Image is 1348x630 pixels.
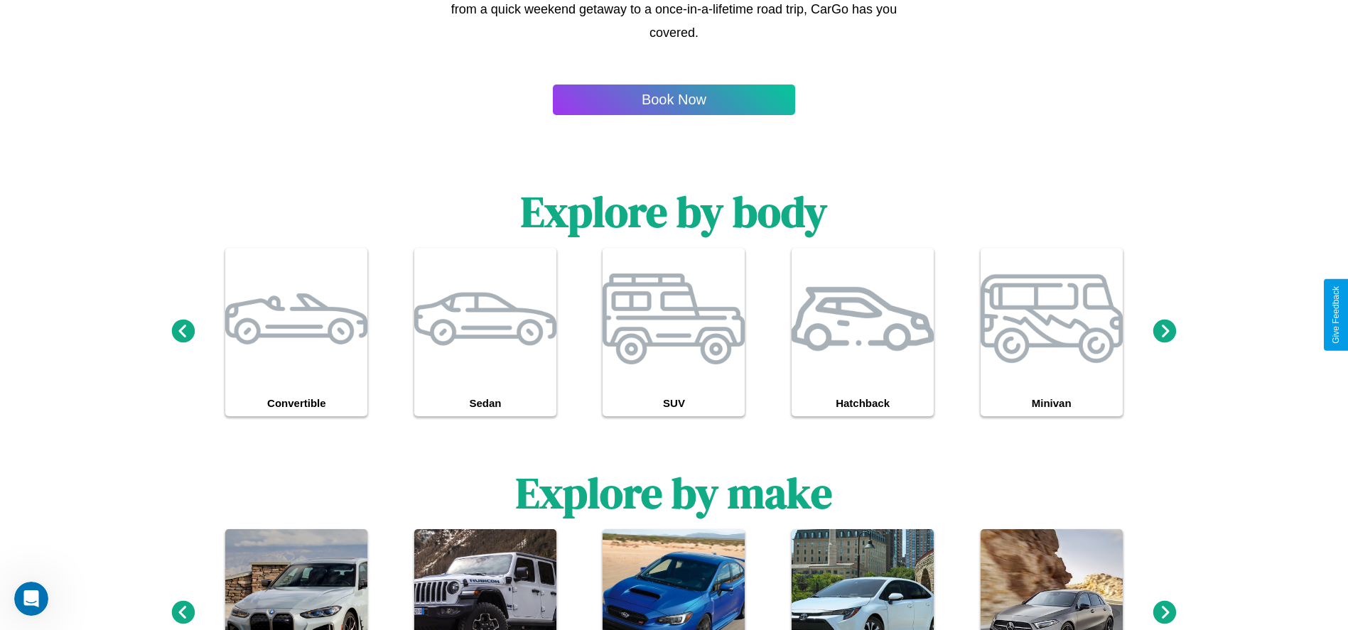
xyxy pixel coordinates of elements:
[1331,286,1341,344] div: Give Feedback
[516,464,832,522] h1: Explore by make
[603,390,745,416] h4: SUV
[792,390,934,416] h4: Hatchback
[14,582,48,616] iframe: Intercom live chat
[981,390,1123,416] h4: Minivan
[553,85,795,115] button: Book Now
[414,390,556,416] h4: Sedan
[225,390,367,416] h4: Convertible
[521,183,827,241] h1: Explore by body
